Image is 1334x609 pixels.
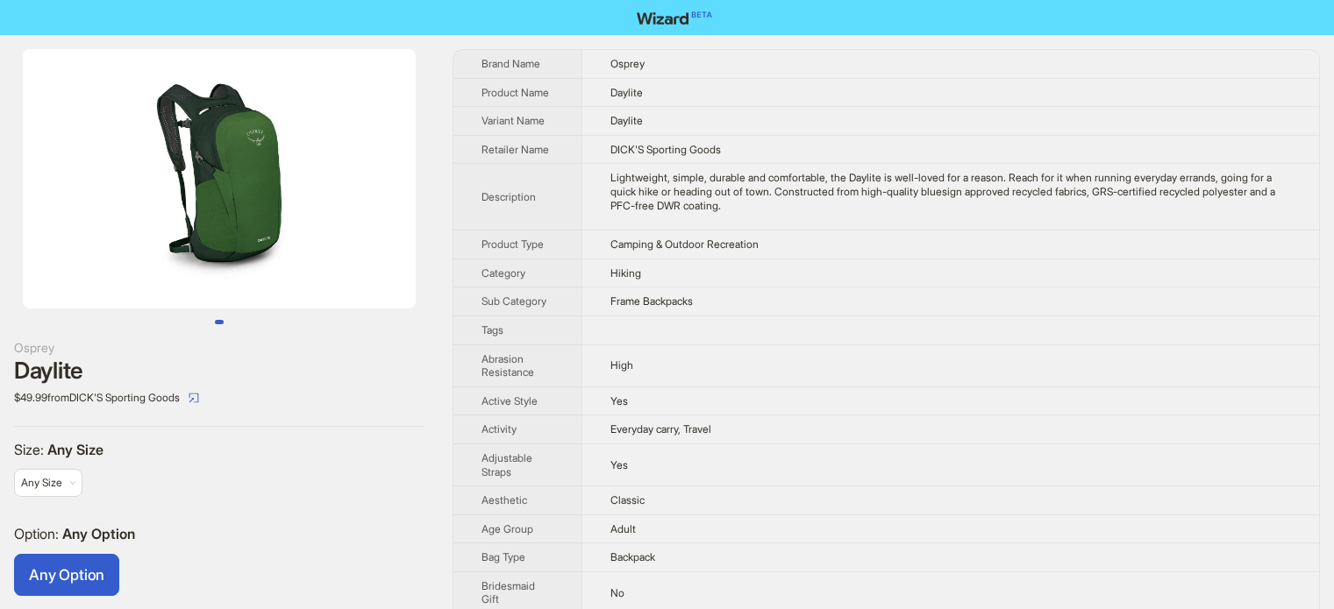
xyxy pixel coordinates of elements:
[482,266,525,280] span: Category
[482,190,536,203] span: Description
[21,476,62,489] span: Any Size
[610,57,645,70] span: Osprey
[610,86,643,99] span: Daylite
[189,393,199,403] span: select
[610,237,759,251] span: Camping & Outdoor Recreation
[610,586,624,599] span: No
[482,451,532,478] span: Adjustable Straps
[47,441,103,458] span: Any Size
[14,384,424,412] div: $49.99 from DICK'S Sporting Goods
[14,554,119,596] label: available
[482,493,527,506] span: Aesthetic
[482,323,503,336] span: Tags
[482,394,538,407] span: Active Style
[610,550,655,563] span: Backpack
[14,338,424,358] div: Osprey
[23,49,416,308] img: Daylite Daylite image 1
[610,266,641,280] span: Hiking
[215,320,224,324] button: Go to slide 1
[610,458,628,471] span: Yes
[482,237,544,251] span: Product Type
[482,550,525,563] span: Bag Type
[610,358,633,372] span: High
[14,358,424,384] div: Daylite
[482,422,517,436] span: Activity
[610,143,721,156] span: DICK'S Sporting Goods
[610,114,643,127] span: Daylite
[482,294,546,308] span: Sub Category
[21,470,75,496] span: available
[482,57,540,70] span: Brand Name
[610,522,636,535] span: Adult
[610,422,711,436] span: Everyday carry, Travel
[482,579,535,606] span: Bridesmaid Gift
[610,394,628,407] span: Yes
[14,441,47,458] span: Size :
[62,525,135,542] span: Any Option
[482,143,549,156] span: Retailer Name
[29,566,104,584] span: Any Option
[482,522,533,535] span: Age Group
[610,493,645,506] span: Classic
[482,352,534,379] span: Abrasion Resistance
[610,294,693,308] span: Frame Backpacks
[482,86,549,99] span: Product Name
[482,114,545,127] span: Variant Name
[14,525,62,542] span: Option :
[610,171,1291,212] div: Lightweight, simple, durable and comfortable, the Daylite is well-loved for a reason. Reach for i...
